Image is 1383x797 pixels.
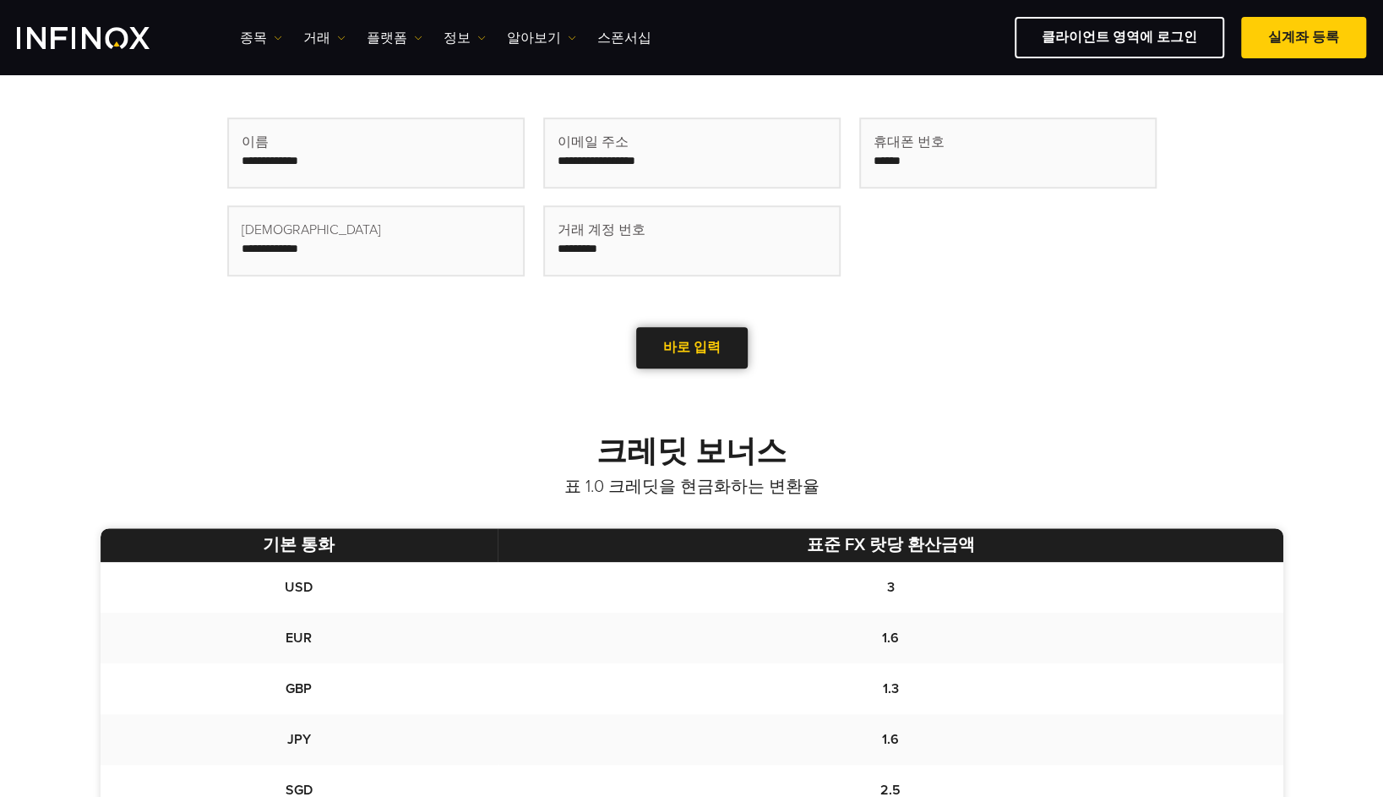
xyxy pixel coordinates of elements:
th: 표준 FX 랏당 환산금액 [498,528,1282,562]
span: 이메일 주소 [558,132,629,152]
a: 실계좌 등록 [1241,17,1366,58]
a: 클라이언트 영역에 로그인 [1015,17,1224,58]
td: 3 [498,562,1282,613]
a: 알아보기 [507,28,576,48]
a: 거래 [303,28,346,48]
span: 이름 [242,132,269,152]
td: JPY [101,714,498,765]
a: INFINOX Logo [17,27,189,49]
a: 종목 [240,28,282,48]
td: 1.3 [498,663,1282,714]
td: USD [101,562,498,613]
td: GBP [101,663,498,714]
a: 정보 [444,28,486,48]
span: [DEMOGRAPHIC_DATA] [242,220,381,240]
strong: 크레딧 보너스 [596,434,787,470]
span: 거래 계정 번호 [558,220,645,240]
td: 1.6 [498,714,1282,765]
a: 스폰서십 [597,28,651,48]
td: 1.6 [498,613,1282,663]
p: 표 1.0 크레딧을 현금화하는 변환율 [101,475,1283,499]
a: 바로 입력 [636,327,748,368]
span: 휴대폰 번호 [874,132,945,152]
td: EUR [101,613,498,663]
th: 기본 통화 [101,528,498,562]
a: 플랫폼 [367,28,422,48]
